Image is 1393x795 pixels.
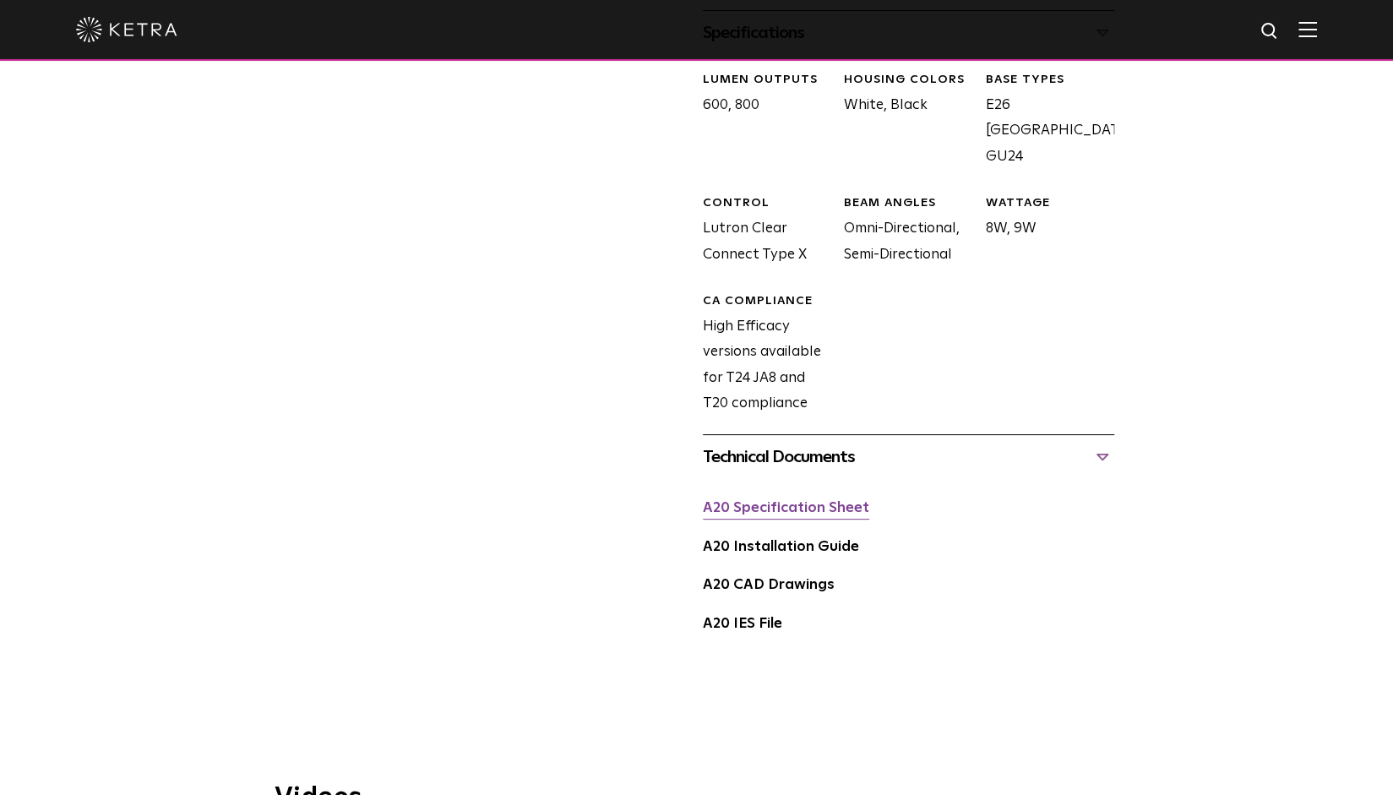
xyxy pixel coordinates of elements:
[690,72,831,170] div: 600, 800
[1260,21,1281,42] img: search icon
[703,540,859,554] a: A20 Installation Guide
[831,195,972,268] div: Omni-Directional, Semi-Directional
[703,195,831,212] div: CONTROL
[985,195,1113,212] div: WATTAGE
[844,72,972,89] div: HOUSING COLORS
[972,195,1113,268] div: 8W, 9W
[703,72,831,89] div: LUMEN OUTPUTS
[76,17,177,42] img: ketra-logo-2019-white
[690,293,831,417] div: High Efficacy versions available for T24 JA8 and T20 compliance
[690,195,831,268] div: Lutron Clear Connect Type X
[703,444,1114,471] div: Technical Documents
[1298,21,1317,37] img: Hamburger%20Nav.svg
[844,195,972,212] div: BEAM ANGLES
[972,72,1113,170] div: E26 [GEOGRAPHIC_DATA], GU24
[831,72,972,170] div: White, Black
[703,578,835,592] a: A20 CAD Drawings
[703,501,869,515] a: A20 Specification Sheet
[985,72,1113,89] div: BASE TYPES
[703,617,782,631] a: A20 IES File
[703,293,831,310] div: CA Compliance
